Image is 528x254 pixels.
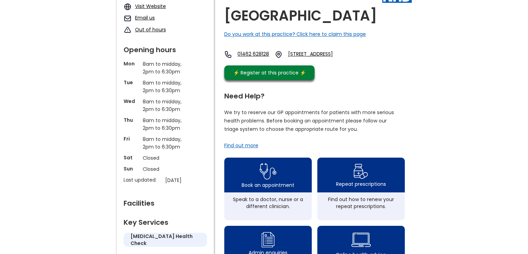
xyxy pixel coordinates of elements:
[336,181,386,188] div: Repeat prescriptions
[321,196,401,210] div: Find out how to renew your repeat prescriptions.
[230,69,310,77] div: ⚡️ Register at this practice ⚡️
[260,161,276,182] img: book appointment icon
[135,3,166,10] a: Visit Website
[124,176,162,183] p: Last updated:
[143,117,188,132] p: 8am to midday, 2pm to 6:30pm
[351,228,371,251] img: health advice icon
[237,50,269,58] a: 01462 628128
[124,196,207,207] div: Facilities
[224,108,394,133] p: We try to reserve our GP appointments for patients with more serious health problems. Before book...
[165,176,210,184] p: [DATE]
[135,26,166,33] a: Out of hours
[260,230,276,249] img: admin enquiry icon
[288,50,351,58] a: [STREET_ADDRESS]
[224,31,366,38] a: Do you work at this practice? Click here to claim this page
[143,154,188,162] p: Closed
[143,165,188,173] p: Closed
[124,117,139,124] p: Thu
[143,135,188,151] p: 8am to midday, 2pm to 6:30pm
[124,154,139,161] p: Sat
[317,158,405,220] a: repeat prescription iconRepeat prescriptionsFind out how to renew your repeat prescriptions.
[275,50,283,58] img: practice location icon
[124,165,139,172] p: Sun
[135,14,155,21] a: Email us
[124,98,139,105] p: Wed
[124,3,132,11] img: globe icon
[242,182,294,189] div: Book an appointment
[224,50,232,58] img: telephone icon
[124,14,132,22] img: mail icon
[224,89,405,100] div: Need Help?
[124,135,139,142] p: Fri
[224,158,312,220] a: book appointment icon Book an appointmentSpeak to a doctor, nurse or a different clinician.
[224,65,315,80] a: ⚡️ Register at this practice ⚡️
[224,8,377,24] h2: [GEOGRAPHIC_DATA]
[143,60,188,76] p: 8am to midday, 2pm to 6:30pm
[131,233,200,247] h5: [MEDICAL_DATA] health check
[228,196,308,210] div: Speak to a doctor, nurse or a different clinician.
[224,142,258,149] a: Find out more
[143,98,188,113] p: 8am to midday, 2pm to 6:30pm
[124,43,207,53] div: Opening hours
[124,60,139,67] p: Mon
[124,215,207,226] div: Key Services
[143,79,188,94] p: 8am to midday, 2pm to 6:30pm
[353,162,368,181] img: repeat prescription icon
[124,26,132,34] img: exclamation icon
[124,79,139,86] p: Tue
